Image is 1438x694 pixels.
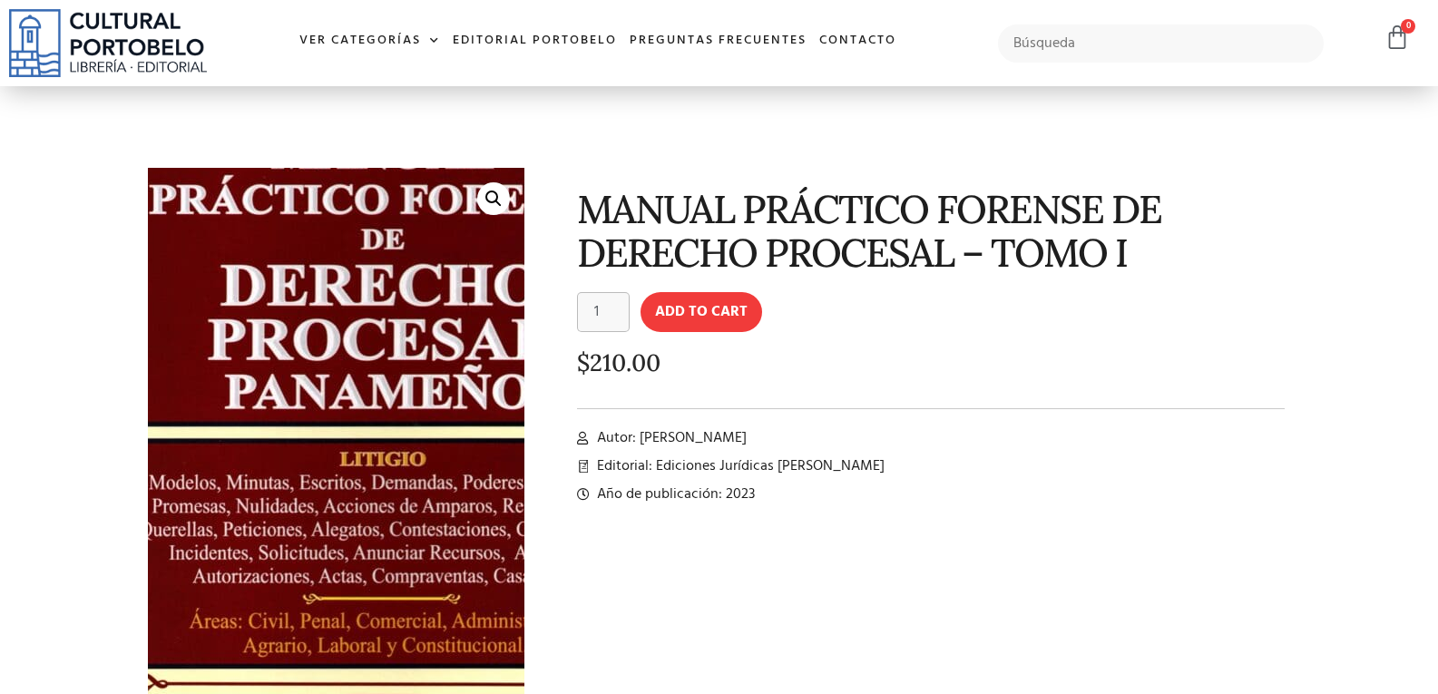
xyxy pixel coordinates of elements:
input: Product quantity [577,292,630,332]
a: Contacto [813,22,903,61]
a: Preguntas frecuentes [623,22,813,61]
span: $ [577,347,590,377]
a: Editorial Portobelo [446,22,623,61]
bdi: 210.00 [577,347,660,377]
a: Ver Categorías [293,22,446,61]
span: Año de publicación: 2023 [592,484,755,505]
button: Add to cart [641,292,762,332]
a: 0 [1384,24,1410,51]
span: Editorial: Ediciones Jurídicas [PERSON_NAME] [592,455,885,477]
span: Autor: [PERSON_NAME] [592,427,747,449]
span: 0 [1401,19,1415,34]
a: 🔍 [477,182,510,215]
input: Búsqueda [998,24,1324,63]
h1: MANUAL PRÁCTICO FORENSE DE DERECHO PROCESAL – TOMO I [577,188,1286,274]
